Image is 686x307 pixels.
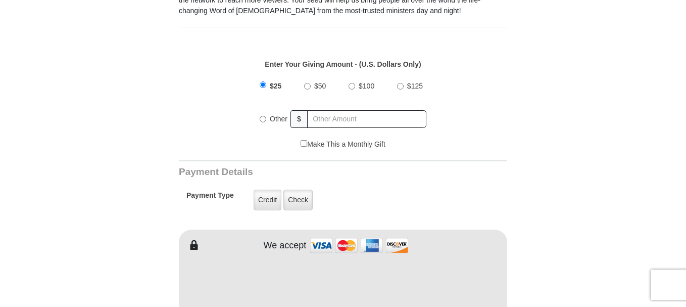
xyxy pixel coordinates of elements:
input: Other Amount [307,110,426,128]
h4: We accept [264,240,307,251]
label: Check [283,190,313,210]
span: $50 [314,82,326,90]
img: credit cards accepted [309,235,410,256]
span: $100 [359,82,374,90]
span: Other [270,115,287,123]
h3: Payment Details [179,166,436,178]
strong: Enter Your Giving Amount - (U.S. Dollars Only) [265,60,421,68]
label: Make This a Monthly Gift [301,139,385,150]
span: $125 [407,82,423,90]
input: Make This a Monthly Gift [301,140,307,147]
h5: Payment Type [186,191,234,205]
span: $ [290,110,308,128]
label: Credit [254,190,281,210]
span: $25 [270,82,281,90]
